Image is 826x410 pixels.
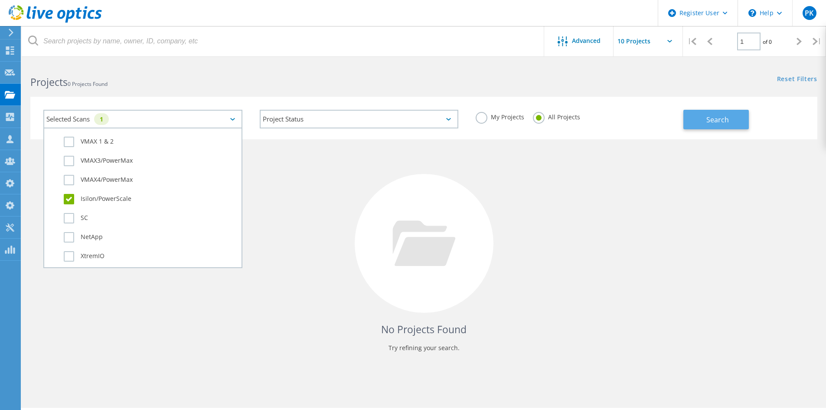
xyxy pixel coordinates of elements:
[64,251,237,262] label: XtremIO
[805,10,813,16] span: PK
[9,18,102,24] a: Live Optics Dashboard
[808,26,826,57] div: |
[777,76,817,83] a: Reset Filters
[64,194,237,204] label: Isilon/PowerScale
[39,341,809,355] p: Try refining your search.
[39,322,809,337] h4: No Projects Found
[763,38,772,46] span: of 0
[64,137,237,147] label: VMAX 1 & 2
[748,9,756,17] svg: \n
[683,110,749,129] button: Search
[260,110,459,128] div: Project Status
[22,26,545,56] input: Search projects by name, owner, ID, company, etc
[476,112,524,120] label: My Projects
[64,156,237,166] label: VMAX3/PowerMax
[706,115,729,125] span: Search
[30,75,68,89] b: Projects
[533,112,580,120] label: All Projects
[64,213,237,223] label: SC
[683,26,701,57] div: |
[94,113,109,125] div: 1
[64,175,237,185] label: VMAX4/PowerMax
[43,110,242,128] div: Selected Scans
[64,232,237,243] label: NetApp
[572,38,601,44] span: Advanced
[68,80,108,88] span: 0 Projects Found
